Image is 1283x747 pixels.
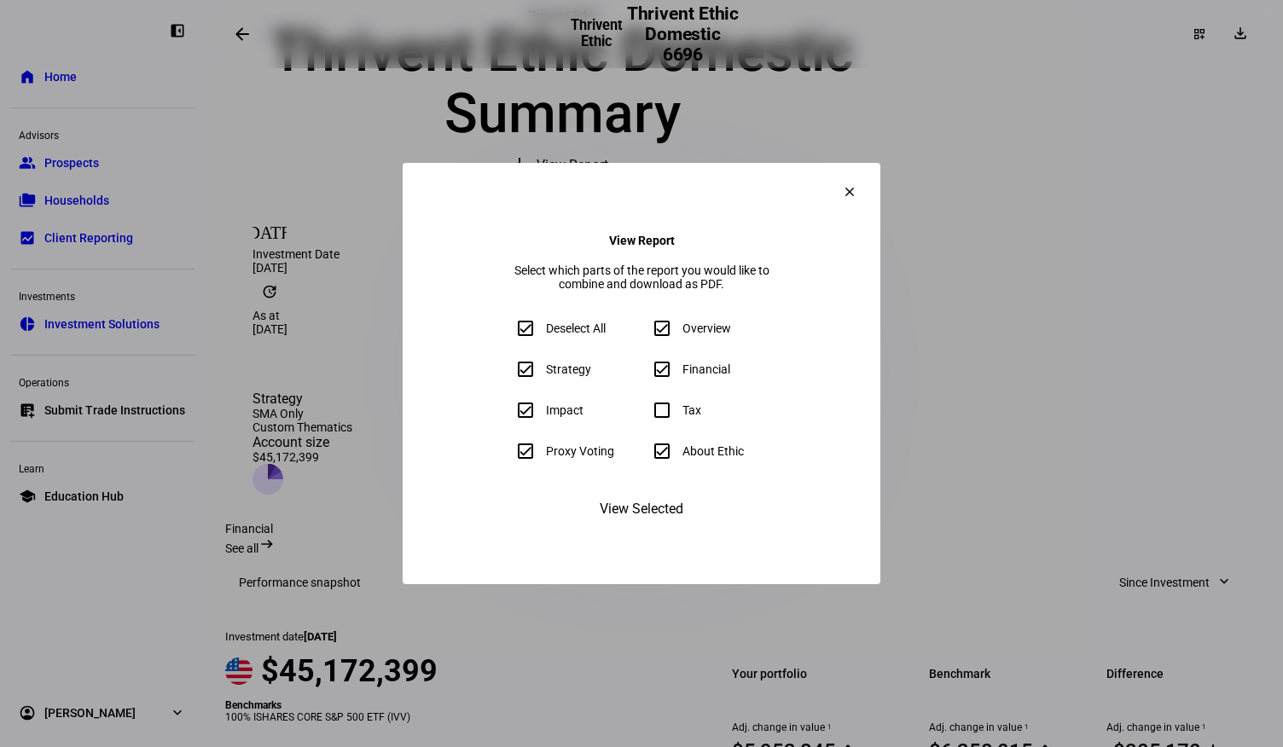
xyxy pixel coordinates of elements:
button: View Selected [576,489,707,530]
div: Deselect All [546,321,606,335]
div: Strategy [546,362,591,376]
div: Proxy Voting [546,444,614,458]
mat-icon: clear [842,184,857,200]
span: View Selected [600,489,683,530]
div: Overview [682,321,731,335]
div: Impact [546,403,583,417]
h4: View Report [609,234,675,247]
div: Select which parts of the report you would like to combine and download as PDF. [505,263,778,291]
div: About Ethic [682,444,744,458]
div: Financial [682,362,730,376]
